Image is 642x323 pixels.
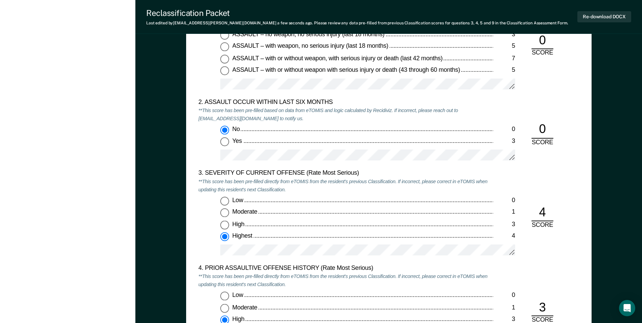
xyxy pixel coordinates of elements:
[220,67,229,76] input: ASSAULT – with or without weapon with serious injury or death (43 through 60 months)5
[232,137,243,144] span: Yes
[220,137,229,146] input: Yes3
[198,273,487,287] em: **This score has been pre-filled directly from eTOMIS from the resident's previous Classification...
[220,304,229,313] input: Moderate1
[220,126,229,134] input: No0
[198,265,493,273] div: 4. PRIOR ASSAULTIVE OFFENSE HISTORY (Rate Most Serious)
[146,8,568,18] div: Reclassification Packet
[220,221,229,230] input: High3
[198,107,458,122] em: **This score has been pre-filled based on data from eTOMIS and logic calculated by Recidiviz. If ...
[531,33,553,49] div: 0
[232,31,385,38] span: ASSAULT – no weapon, no serious injury (last 18 months)
[493,304,515,312] div: 1
[493,126,515,134] div: 0
[220,55,229,63] input: ASSAULT – with or without weapon, with serious injury or death (last 42 months)7
[220,197,229,206] input: Low0
[232,221,246,228] span: High
[198,178,487,193] em: **This score has been pre-filled directly from eTOMIS from the resident's previous Classification...
[220,209,229,217] input: Moderate1
[493,197,515,205] div: 0
[531,205,553,221] div: 4
[493,292,515,300] div: 0
[220,233,229,241] input: Highest4
[146,21,568,25] div: Last edited by [EMAIL_ADDRESS][PERSON_NAME][DOMAIN_NAME] . Please review any data pre-filled from...
[526,138,559,147] div: SCORE
[526,221,559,230] div: SCORE
[232,43,390,49] span: ASSAULT – with weapon, no serious injury (last 18 months)
[232,209,259,215] span: Moderate
[493,137,515,146] div: 3
[232,55,444,61] span: ASSAULT – with or without weapon, with serious injury or death (last 42 months)
[232,233,253,239] span: Highest
[531,300,553,317] div: 3
[493,55,515,63] div: 7
[531,122,553,138] div: 0
[619,300,635,316] div: Open Intercom Messenger
[232,67,461,73] span: ASSAULT – with or without weapon with serious injury or death (43 through 60 months)
[526,49,559,58] div: SCORE
[220,43,229,51] input: ASSAULT – with weapon, no serious injury (last 18 months)5
[277,21,312,25] span: a few seconds ago
[220,292,229,301] input: Low0
[232,316,246,322] span: High
[198,99,493,107] div: 2. ASSAULT OCCUR WITHIN LAST SIX MONTHS
[493,233,515,241] div: 4
[577,11,631,22] button: Re-download DOCX
[198,170,493,178] div: 3. SEVERITY OF CURRENT OFFENSE (Rate Most Serious)
[493,67,515,75] div: 5
[493,43,515,51] div: 5
[232,197,244,203] span: Low
[220,31,229,40] input: ASSAULT – no weapon, no serious injury (last 18 months)3
[232,304,259,310] span: Moderate
[232,126,241,132] span: No
[493,31,515,39] div: 3
[493,221,515,229] div: 3
[493,209,515,217] div: 1
[232,292,244,299] span: Low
